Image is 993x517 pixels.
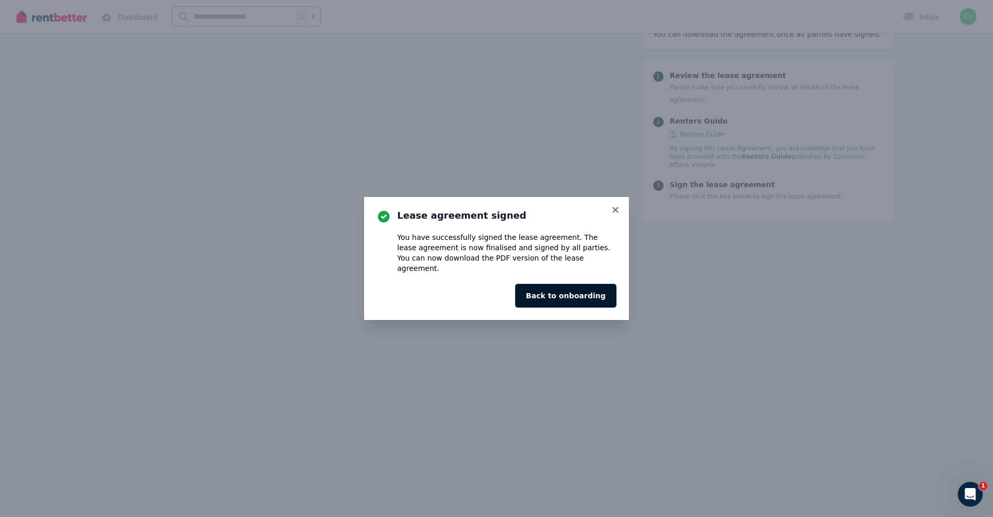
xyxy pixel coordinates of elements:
[397,209,616,222] h3: Lease agreement signed
[958,482,983,507] iframe: Intercom live chat
[397,232,616,273] div: You have successfully signed the lease agreement. The lease agreement is now . You can now downlo...
[486,244,608,252] span: finalised and signed by all parties
[515,284,616,308] button: Back to onboarding
[979,482,987,490] span: 1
